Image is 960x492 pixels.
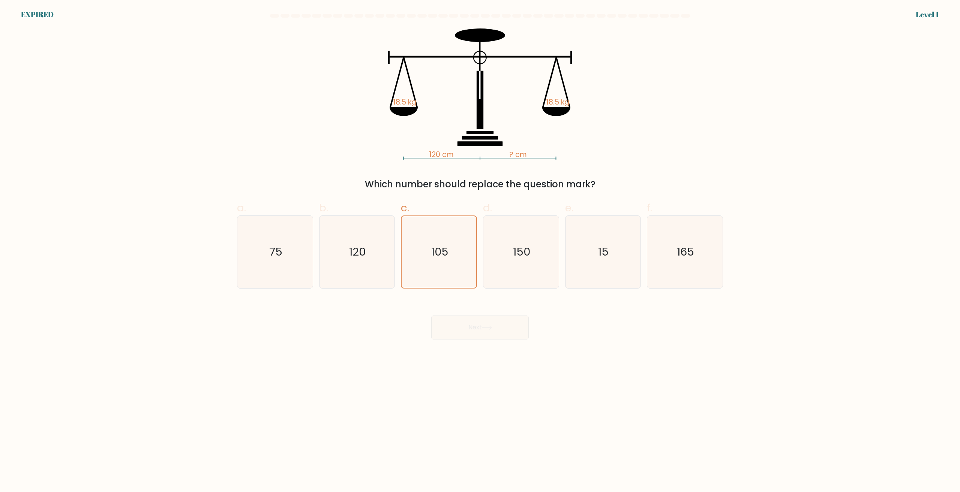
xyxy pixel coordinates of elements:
[21,9,54,20] div: EXPIRED
[401,200,409,215] span: c.
[598,245,609,260] text: 15
[513,245,531,260] text: 150
[269,245,282,260] text: 75
[429,150,454,160] tspan: 120 cm
[319,200,328,215] span: b.
[509,150,527,160] tspan: ? cm
[647,200,652,215] span: f.
[916,9,939,20] div: Level 1
[546,97,569,107] tspan: 18.5 kg
[237,200,246,215] span: a.
[393,97,416,107] tspan: 18.5 kg
[431,245,448,260] text: 105
[349,245,366,260] text: 120
[483,200,492,215] span: d.
[677,245,694,260] text: 165
[565,200,573,215] span: e.
[241,178,718,191] div: Which number should replace the question mark?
